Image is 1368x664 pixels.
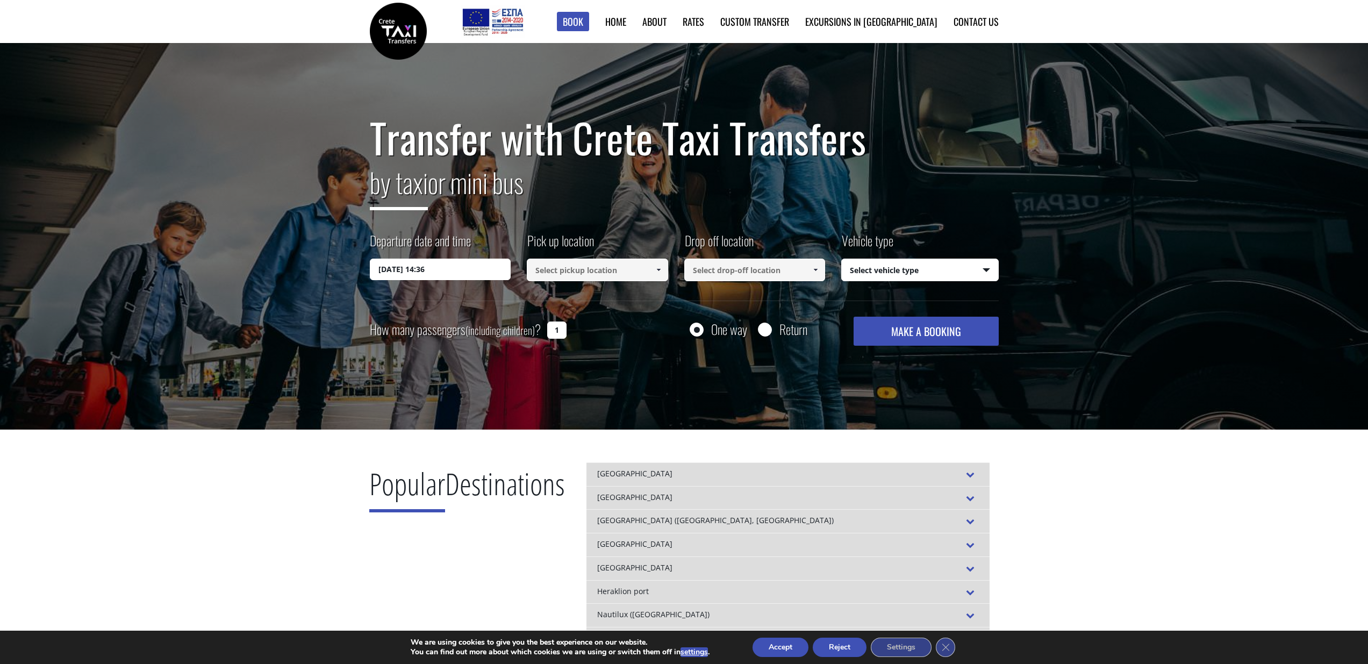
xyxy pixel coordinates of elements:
[370,231,471,259] label: Departure date and time
[871,638,932,657] button: Settings
[842,259,998,282] span: Select vehicle type
[370,24,427,35] a: Crete Taxi Transfers | Safe Taxi Transfer Services from to Heraklion Airport, Chania Airport, Ret...
[461,5,525,38] img: e-bannersEUERDF180X90.jpg
[681,647,708,657] button: settings
[720,15,789,28] a: Custom Transfer
[854,317,998,346] button: MAKE A BOOKING
[586,627,990,651] div: [GEOGRAPHIC_DATA] ([GEOGRAPHIC_DATA], [GEOGRAPHIC_DATA])
[557,12,589,32] a: Book
[586,580,990,604] div: Heraklion port
[711,323,747,336] label: One way
[369,463,445,512] span: Popular
[779,323,807,336] label: Return
[586,556,990,580] div: [GEOGRAPHIC_DATA]
[586,533,990,556] div: [GEOGRAPHIC_DATA]
[753,638,808,657] button: Accept
[807,259,825,281] a: Show All Items
[369,462,565,520] h2: Destinations
[841,231,893,259] label: Vehicle type
[684,259,826,281] input: Select drop-off location
[683,15,704,28] a: Rates
[586,486,990,510] div: [GEOGRAPHIC_DATA]
[370,3,427,60] img: Crete Taxi Transfers | Safe Taxi Transfer Services from to Heraklion Airport, Chania Airport, Ret...
[605,15,626,28] a: Home
[370,317,541,343] label: How many passengers ?
[586,509,990,533] div: [GEOGRAPHIC_DATA] ([GEOGRAPHIC_DATA], [GEOGRAPHIC_DATA])
[649,259,667,281] a: Show All Items
[370,160,999,218] h2: or mini bus
[586,603,990,627] div: Nautilux ([GEOGRAPHIC_DATA])
[370,115,999,160] h1: Transfer with Crete Taxi Transfers
[527,231,594,259] label: Pick up location
[586,462,990,486] div: [GEOGRAPHIC_DATA]
[936,638,955,657] button: Close GDPR Cookie Banner
[954,15,999,28] a: Contact us
[527,259,668,281] input: Select pickup location
[684,231,754,259] label: Drop off location
[805,15,937,28] a: Excursions in [GEOGRAPHIC_DATA]
[411,647,710,657] p: You can find out more about which cookies we are using or switch them off in .
[370,162,428,210] span: by taxi
[411,638,710,647] p: We are using cookies to give you the best experience on our website.
[465,322,535,338] small: (including children)
[642,15,667,28] a: About
[813,638,866,657] button: Reject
